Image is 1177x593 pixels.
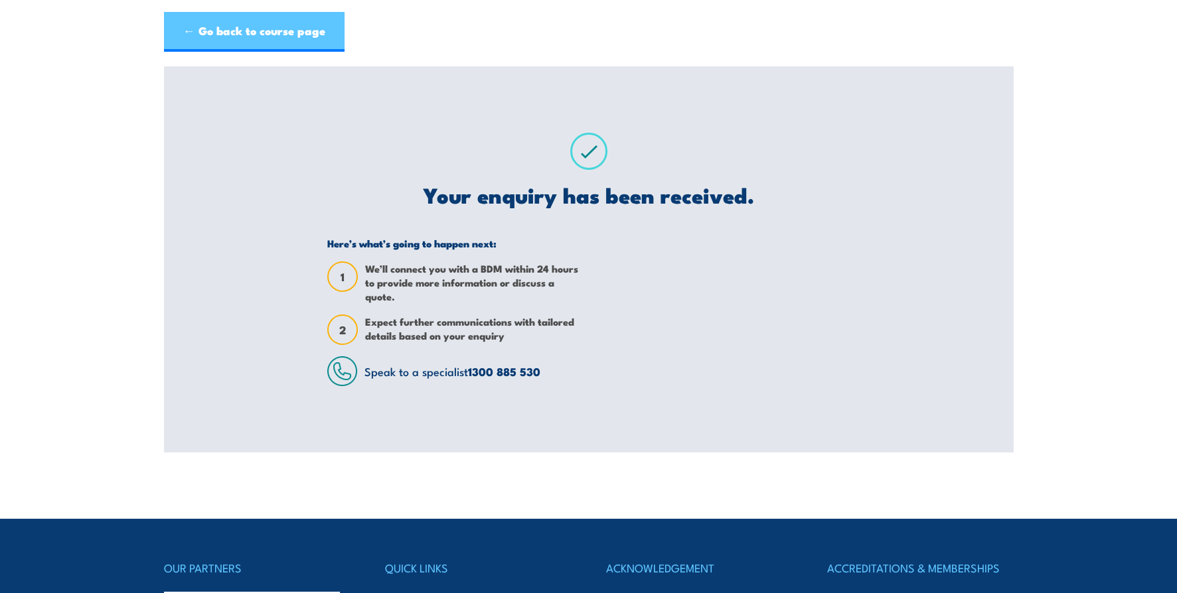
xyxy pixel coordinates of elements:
span: We’ll connect you with a BDM within 24 hours to provide more information or discuss a quote. [365,261,579,303]
span: Expect further communications with tailored details based on your enquiry [365,314,579,345]
h5: Here’s what’s going to happen next: [327,237,579,249]
h4: ACKNOWLEDGEMENT [606,559,792,577]
h4: OUR PARTNERS [164,559,350,577]
span: 1 [329,270,356,284]
span: 2 [329,323,356,337]
a: ← Go back to course page [164,12,345,52]
h2: Your enquiry has been received. [327,185,850,204]
a: 1300 885 530 [468,363,540,380]
h4: QUICK LINKS [385,559,571,577]
h4: ACCREDITATIONS & MEMBERSHIPS [827,559,1013,577]
span: Speak to a specialist [364,363,540,379]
